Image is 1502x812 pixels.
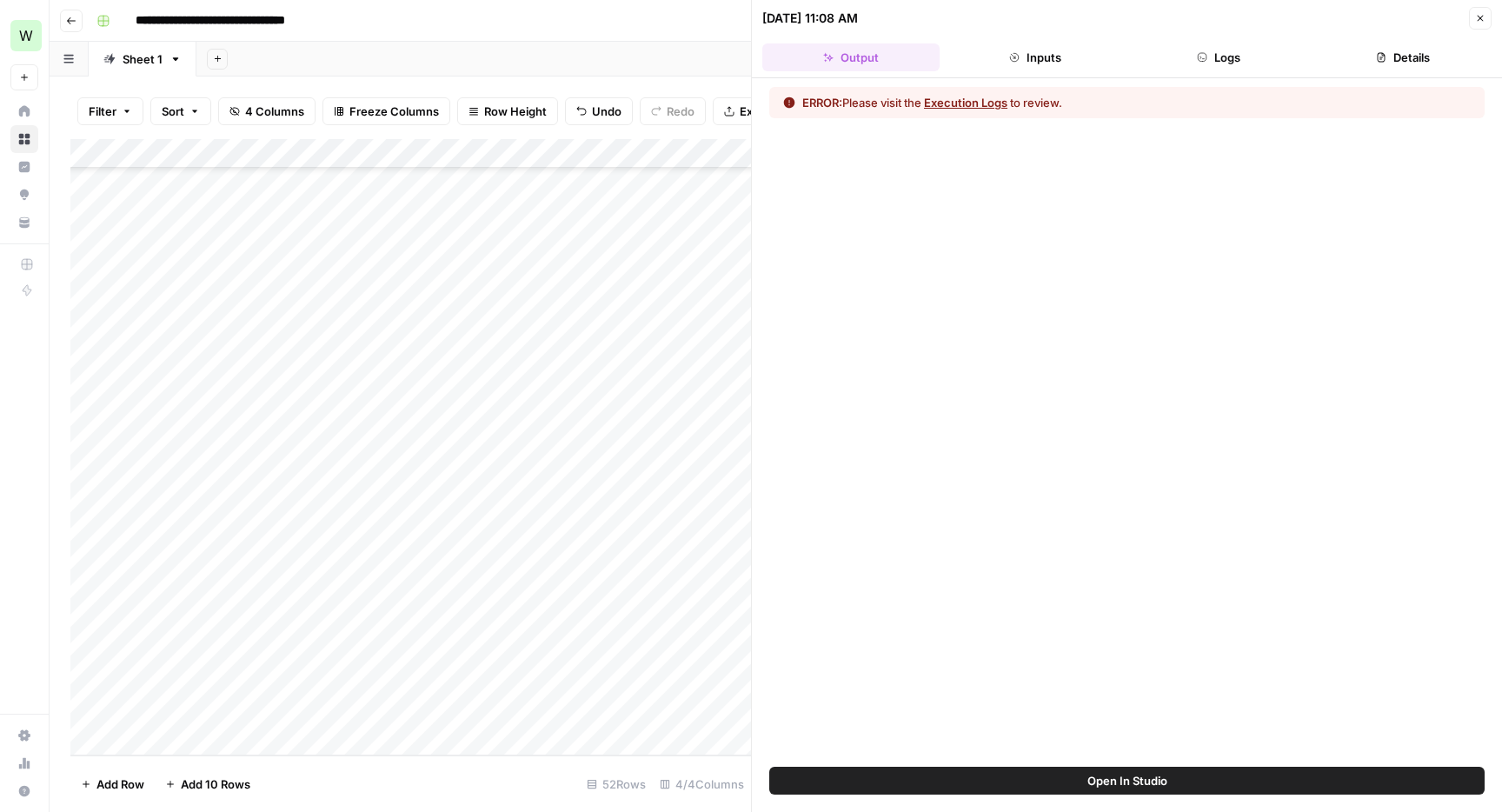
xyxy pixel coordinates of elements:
[218,97,316,125] button: 4 Columns
[565,97,633,125] button: Undo
[10,209,38,236] a: Your Data
[155,770,261,798] button: Add 10 Rows
[10,722,38,749] a: Settings
[1087,772,1167,789] span: Open In Studio
[245,103,304,120] span: 4 Columns
[77,97,143,125] button: Filter
[10,14,38,57] button: Workspace: Workspace1
[457,97,558,125] button: Row Height
[123,50,163,68] div: Sheet 1
[740,103,801,120] span: Export CSV
[802,94,1062,111] div: Please visit the to review.
[762,43,940,71] button: Output
[162,103,184,120] span: Sort
[667,103,695,120] span: Redo
[150,97,211,125] button: Sort
[10,97,38,125] a: Home
[769,767,1485,795] button: Open In Studio
[19,25,33,46] span: W
[653,770,751,798] div: 4/4 Columns
[181,775,250,793] span: Add 10 Rows
[96,775,144,793] span: Add Row
[484,103,547,120] span: Row Height
[10,777,38,805] button: Help + Support
[592,103,621,120] span: Undo
[10,181,38,209] a: Opportunities
[349,103,439,120] span: Freeze Columns
[640,97,706,125] button: Redo
[1131,43,1308,71] button: Logs
[580,770,653,798] div: 52 Rows
[89,42,196,77] a: Sheet 1
[762,10,858,27] div: [DATE] 11:08 AM
[1314,43,1492,71] button: Details
[802,96,842,110] span: ERROR:
[322,97,450,125] button: Freeze Columns
[947,43,1124,71] button: Inputs
[10,153,38,181] a: Insights
[713,97,813,125] button: Export CSV
[10,749,38,777] a: Usage
[70,770,155,798] button: Add Row
[10,125,38,153] a: Browse
[924,94,1007,111] button: Execution Logs
[89,103,116,120] span: Filter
